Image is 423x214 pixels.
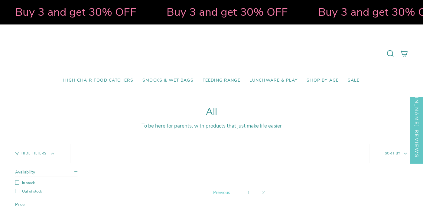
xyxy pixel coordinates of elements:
[343,73,364,88] a: SALE
[15,169,35,175] span: Availability
[159,34,264,73] a: Mumma’s Little Helpers
[203,78,240,83] span: Feeding Range
[138,73,198,88] a: Smocks & Wet Bags
[198,73,245,88] a: Feeding Range
[307,78,339,83] span: Shop by Age
[21,152,46,155] span: Hide Filters
[302,73,343,88] a: Shop by Age
[142,78,194,83] span: Smocks & Wet Bags
[142,122,282,129] span: To be here for parents, with products that just make life easier
[212,188,232,197] a: Previous
[249,78,298,83] span: Lunchware & Play
[15,106,408,118] h1: All
[245,73,302,88] a: Lunchware & Play
[15,202,24,207] span: Price
[11,5,133,20] strong: Buy 3 and get 30% OFF
[245,188,252,197] a: 1
[410,63,423,164] div: Click to open Judge.me floating reviews tab
[15,169,77,177] summary: Availability
[15,180,77,185] label: In stock
[348,78,360,83] span: SALE
[385,151,401,156] span: Sort by
[369,144,423,163] button: Sort by
[63,78,133,83] span: High Chair Food Catchers
[15,202,77,209] summary: Price
[213,190,230,196] span: Previous
[15,189,77,194] label: Out of stock
[260,188,267,197] a: 2
[59,73,138,88] a: High Chair Food Catchers
[163,5,284,20] strong: Buy 3 and get 30% OFF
